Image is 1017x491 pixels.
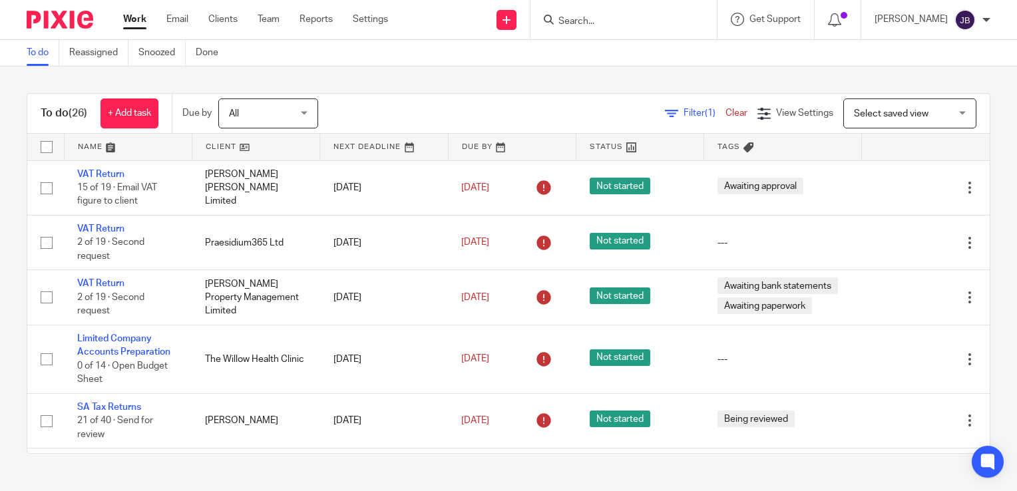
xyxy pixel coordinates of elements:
p: [PERSON_NAME] [875,13,948,26]
span: [DATE] [461,183,489,192]
span: 0 of 14 · Open Budget Sheet [77,361,168,385]
a: VAT Return [77,170,124,179]
span: Not started [590,287,650,304]
span: Awaiting bank statements [717,277,838,294]
span: 15 of 19 · Email VAT figure to client [77,183,157,206]
span: 21 of 40 · Send for review [77,416,153,439]
div: --- [717,236,849,249]
span: Tags [717,143,740,150]
input: Search [557,16,677,28]
td: [PERSON_NAME] [192,393,319,448]
a: Limited Company Accounts Preparation [77,334,170,357]
div: --- [717,353,849,366]
span: (26) [69,108,87,118]
span: Not started [590,178,650,194]
span: Not started [590,349,650,366]
p: Due by [182,106,212,120]
span: Being reviewed [717,410,795,427]
a: Clear [725,108,747,118]
h1: To do [41,106,87,120]
img: svg%3E [954,9,976,31]
span: [DATE] [461,355,489,364]
span: Awaiting approval [717,178,803,194]
a: SA Tax Returns [77,403,141,412]
a: Snoozed [138,40,186,66]
span: 2 of 19 · Second request [77,238,144,261]
a: VAT Return [77,279,124,288]
img: Pixie [27,11,93,29]
td: [DATE] [320,393,448,448]
td: [PERSON_NAME] Property Management Limited [192,270,319,325]
td: [PERSON_NAME] [PERSON_NAME] Limited [192,160,319,215]
span: Filter [684,108,725,118]
span: Select saved view [854,109,928,118]
span: Not started [590,233,650,249]
a: + Add task [101,98,158,128]
td: Praesidium365 Ltd [192,215,319,269]
td: [DATE] [320,325,448,393]
span: [DATE] [461,238,489,247]
a: Done [196,40,228,66]
span: [DATE] [461,416,489,425]
a: Email [166,13,188,26]
td: The Willow Health Clinic [192,325,319,393]
td: [DATE] [320,270,448,325]
span: View Settings [776,108,833,118]
span: Awaiting paperwork [717,297,812,314]
span: Get Support [749,15,801,24]
a: Settings [353,13,388,26]
a: Work [123,13,146,26]
a: Reports [300,13,333,26]
a: Reassigned [69,40,128,66]
span: Not started [590,410,650,427]
a: To do [27,40,59,66]
a: Clients [208,13,238,26]
span: All [229,109,239,118]
a: Team [258,13,280,26]
span: (1) [705,108,715,118]
span: [DATE] [461,293,489,302]
td: [DATE] [320,215,448,269]
td: [DATE] [320,160,448,215]
a: VAT Return [77,224,124,234]
span: 2 of 19 · Second request [77,293,144,316]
